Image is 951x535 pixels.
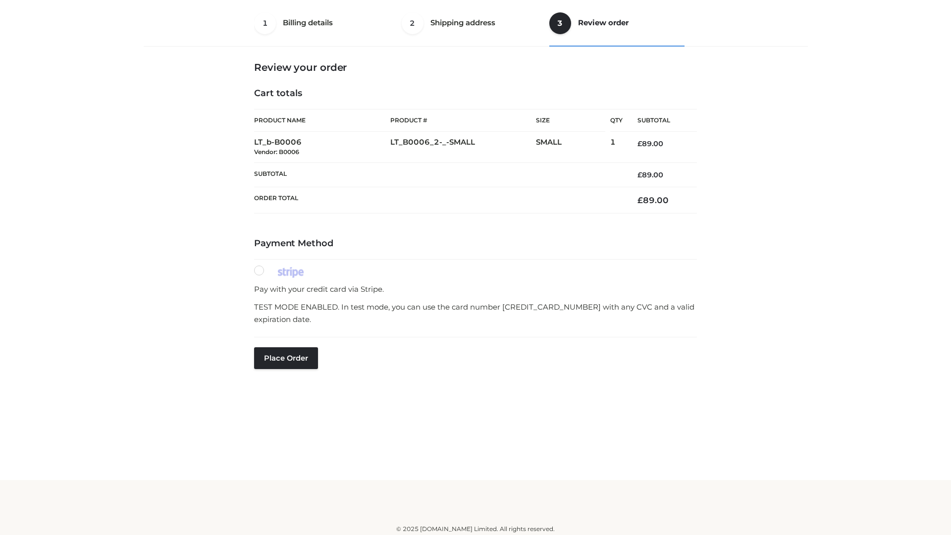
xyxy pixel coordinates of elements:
[254,283,697,296] p: Pay with your credit card via Stripe.
[254,132,390,163] td: LT_b-B0006
[254,109,390,132] th: Product Name
[610,132,623,163] td: 1
[390,109,536,132] th: Product #
[637,139,663,148] bdi: 89.00
[254,162,623,187] th: Subtotal
[147,524,804,534] div: © 2025 [DOMAIN_NAME] Limited. All rights reserved.
[254,238,697,249] h4: Payment Method
[254,61,697,73] h3: Review your order
[254,88,697,99] h4: Cart totals
[254,148,299,156] small: Vendor: B0006
[536,132,610,163] td: SMALL
[637,195,669,205] bdi: 89.00
[254,347,318,369] button: Place order
[536,109,605,132] th: Size
[637,195,643,205] span: £
[254,187,623,214] th: Order Total
[637,170,663,179] bdi: 89.00
[254,301,697,326] p: TEST MODE ENABLED. In test mode, you can use the card number [CREDIT_CARD_NUMBER] with any CVC an...
[637,170,642,179] span: £
[637,139,642,148] span: £
[610,109,623,132] th: Qty
[390,132,536,163] td: LT_B0006_2-_-SMALL
[623,109,697,132] th: Subtotal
